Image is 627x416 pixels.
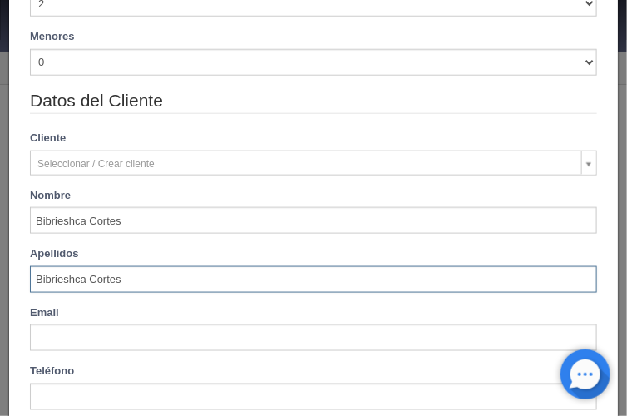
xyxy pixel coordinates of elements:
span: Seleccionar / Crear cliente [37,151,575,176]
legend: Datos del Cliente [30,88,597,114]
label: Cliente [17,131,78,146]
a: Seleccionar / Crear cliente [30,151,597,176]
label: Email [30,305,59,321]
label: Teléfono [30,364,74,379]
label: Menores [30,29,74,45]
label: Apellidos [30,246,79,262]
label: Nombre [30,188,71,204]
